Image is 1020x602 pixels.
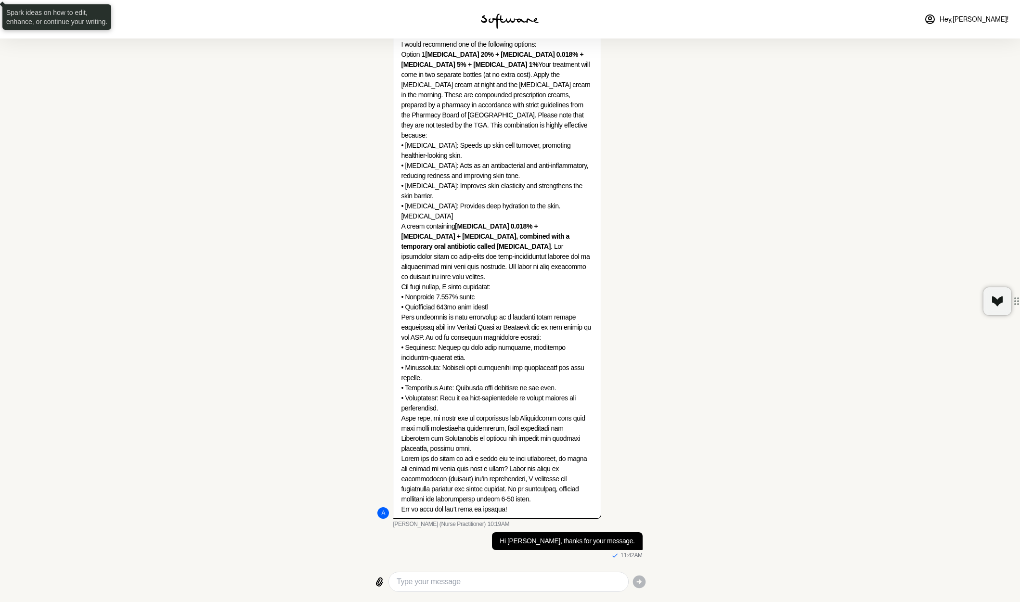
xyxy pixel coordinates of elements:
p: Hi [PERSON_NAME], thanks for your message. [500,536,634,546]
img: software logo [481,13,539,29]
strong: [MEDICAL_DATA] 0.018% + [MEDICAL_DATA] + [MEDICAL_DATA], combined with a temporary oral antibioti... [401,222,569,250]
a: Hey,[PERSON_NAME]! [918,8,1014,31]
span: [PERSON_NAME] (Nurse Practitioner) [393,521,485,528]
span: Hey, [PERSON_NAME] ! [940,15,1008,24]
time: 2025-08-14T00:19:14.380Z [488,521,509,528]
strong: [MEDICAL_DATA] 20% + [MEDICAL_DATA] 0.018% + [MEDICAL_DATA] 5% + [MEDICAL_DATA] 1% [401,51,583,68]
time: 2025-08-14T01:42:57.308Z [620,552,642,560]
div: A [377,507,389,519]
textarea: Type your message [397,576,620,588]
div: Annie Butler (Nurse Practitioner) [377,507,389,519]
div: Spark ideas on how to edit, enhance, or continue your writing. [2,4,111,30]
